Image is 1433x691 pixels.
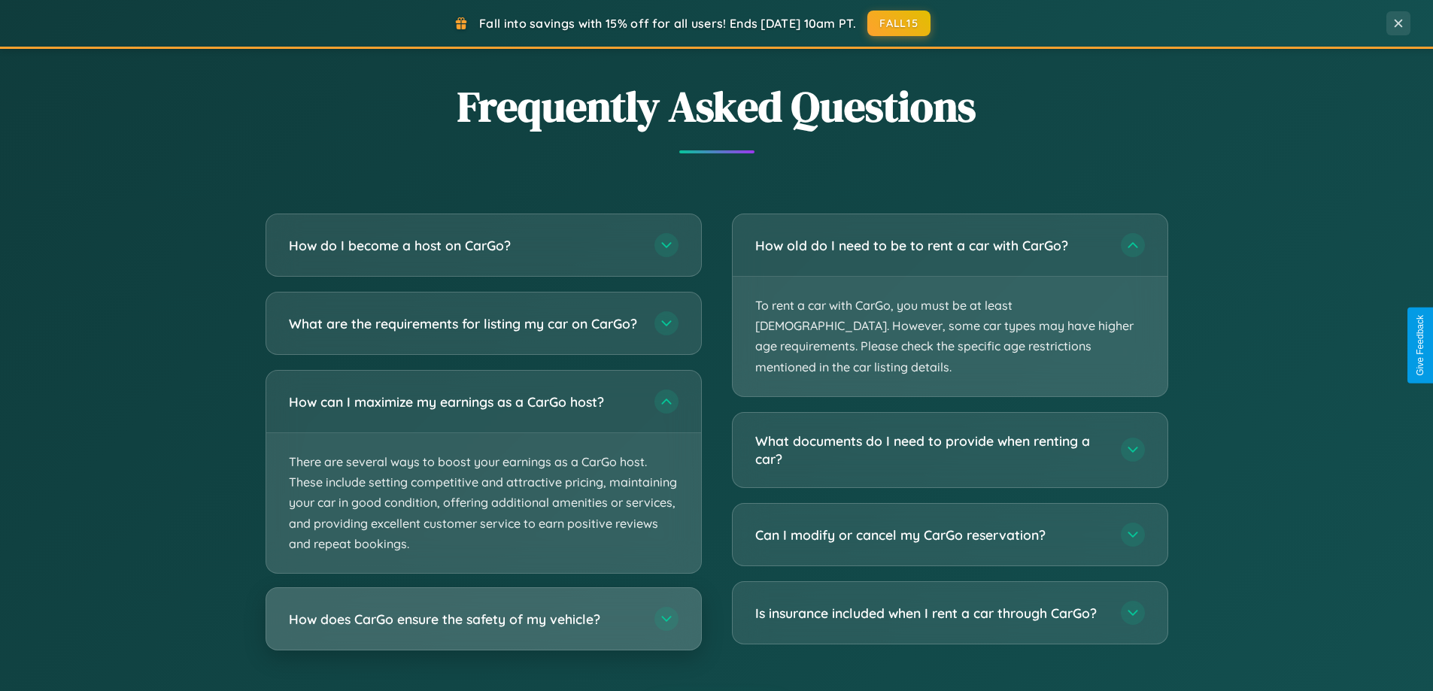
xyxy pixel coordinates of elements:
span: Fall into savings with 15% off for all users! Ends [DATE] 10am PT. [479,16,856,31]
h3: How can I maximize my earnings as a CarGo host? [289,392,639,411]
div: Give Feedback [1415,315,1425,376]
h3: How does CarGo ensure the safety of my vehicle? [289,610,639,629]
h3: How old do I need to be to rent a car with CarGo? [755,236,1106,255]
h3: Can I modify or cancel my CarGo reservation? [755,526,1106,544]
h2: Frequently Asked Questions [266,77,1168,135]
h3: How do I become a host on CarGo? [289,236,639,255]
p: To rent a car with CarGo, you must be at least [DEMOGRAPHIC_DATA]. However, some car types may ha... [733,277,1167,396]
h3: What documents do I need to provide when renting a car? [755,432,1106,468]
h3: What are the requirements for listing my car on CarGo? [289,314,639,333]
p: There are several ways to boost your earnings as a CarGo host. These include setting competitive ... [266,433,701,573]
button: FALL15 [867,11,931,36]
h3: Is insurance included when I rent a car through CarGo? [755,604,1106,623]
